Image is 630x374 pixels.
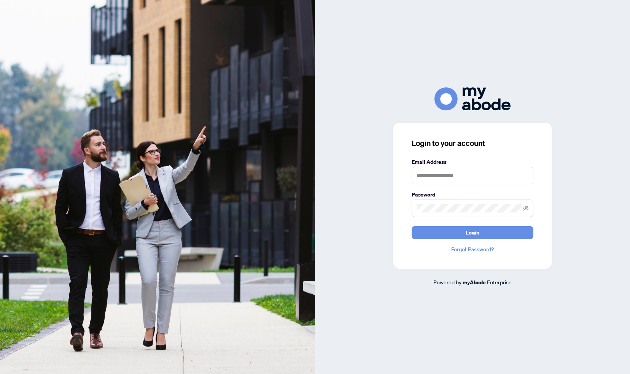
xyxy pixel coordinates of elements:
[466,227,479,239] span: Login
[487,279,512,285] span: Enterprise
[412,158,533,166] label: Email Address
[412,190,533,199] label: Password
[412,138,533,149] h3: Login to your account
[463,278,486,287] a: myAbode
[523,206,528,211] span: eye-invisible
[412,226,533,239] button: Login
[433,279,461,285] span: Powered by
[434,87,511,111] img: ma-logo
[412,245,533,254] a: Forgot Password?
